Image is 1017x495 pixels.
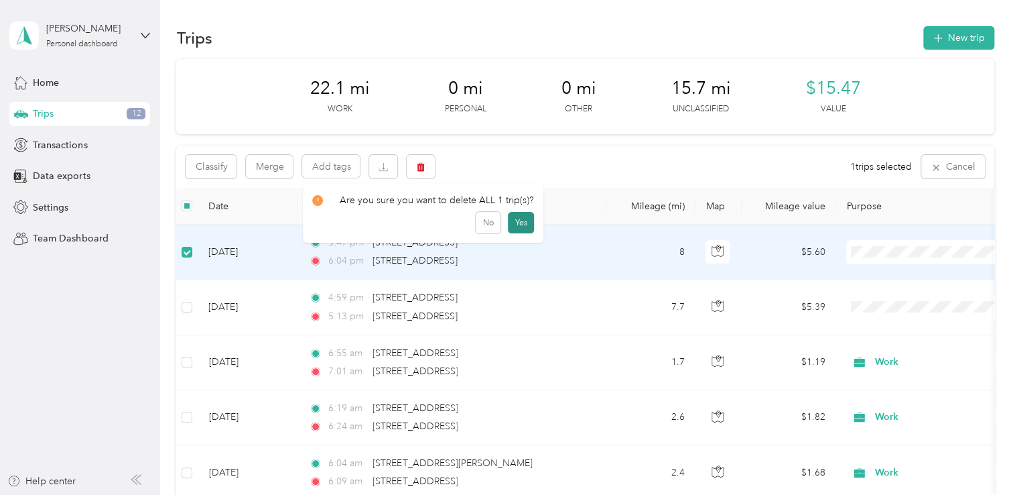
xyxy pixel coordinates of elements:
span: [STREET_ADDRESS] [372,347,458,359]
span: Team Dashboard [33,231,108,245]
td: $5.60 [742,225,835,280]
span: Transactions [33,138,87,152]
span: 22.1 mi [310,78,369,99]
span: Data exports [33,169,90,183]
span: Trips [33,107,54,121]
span: Home [33,76,59,90]
span: 0 mi [561,78,596,99]
button: No [476,212,500,233]
th: Date [198,188,298,225]
span: 4:59 pm [328,290,366,305]
span: 6:55 am [328,346,366,361]
td: $5.39 [742,280,835,335]
span: Work [875,465,998,480]
td: [DATE] [198,225,298,280]
span: 12 [127,108,145,120]
button: Classify [186,155,236,178]
p: Unclassified [673,103,729,115]
div: Personal dashboard [46,40,118,48]
td: $1.82 [742,390,835,445]
span: Work [875,410,998,425]
span: 15.7 mi [671,78,730,99]
h1: Trips [176,31,212,45]
span: [STREET_ADDRESS][PERSON_NAME] [372,457,532,469]
button: Add tags [302,155,360,178]
span: 5:47 pm [328,235,366,250]
span: 6:19 am [328,401,366,416]
th: Mileage value [742,188,835,225]
span: 1 trips selected [850,160,912,174]
span: 5:13 pm [328,309,366,324]
th: Locations [298,188,606,225]
span: [STREET_ADDRESS] [372,476,458,487]
p: Value [820,103,845,115]
div: Are you sure you want to delete ALL 1 trip(s)? [312,193,534,207]
button: Merge [246,155,293,178]
span: [STREET_ADDRESS] [372,255,458,266]
div: [PERSON_NAME] [46,21,130,36]
iframe: Everlance-gr Chat Button Frame [942,420,1017,495]
span: [STREET_ADDRESS] [372,421,458,432]
span: $15.47 [805,78,860,99]
td: [DATE] [198,335,298,390]
th: Map [695,188,742,225]
span: 6:04 am [328,456,366,471]
span: 7:01 am [328,364,366,379]
td: 8 [606,225,695,280]
button: Cancel [921,155,985,178]
span: 0 mi [448,78,482,99]
span: Settings [33,201,68,215]
button: New trip [923,26,994,50]
td: 2.6 [606,390,695,445]
span: [STREET_ADDRESS] [372,292,458,303]
td: 1.7 [606,335,695,390]
td: 7.7 [606,280,695,335]
p: Work [327,103,352,115]
td: [DATE] [198,280,298,335]
td: $1.19 [742,335,835,390]
span: 6:04 pm [328,254,366,268]
span: 6:24 am [328,419,366,434]
span: 6:09 am [328,474,366,489]
td: [DATE] [198,390,298,445]
span: [STREET_ADDRESS] [372,311,458,322]
span: [STREET_ADDRESS] [372,402,458,414]
p: Personal [444,103,486,115]
th: Mileage (mi) [606,188,695,225]
button: Yes [508,212,534,233]
button: Help center [7,474,76,488]
p: Other [565,103,592,115]
span: [STREET_ADDRESS] [372,237,458,248]
span: [STREET_ADDRESS] [372,366,458,377]
span: Work [875,355,998,370]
